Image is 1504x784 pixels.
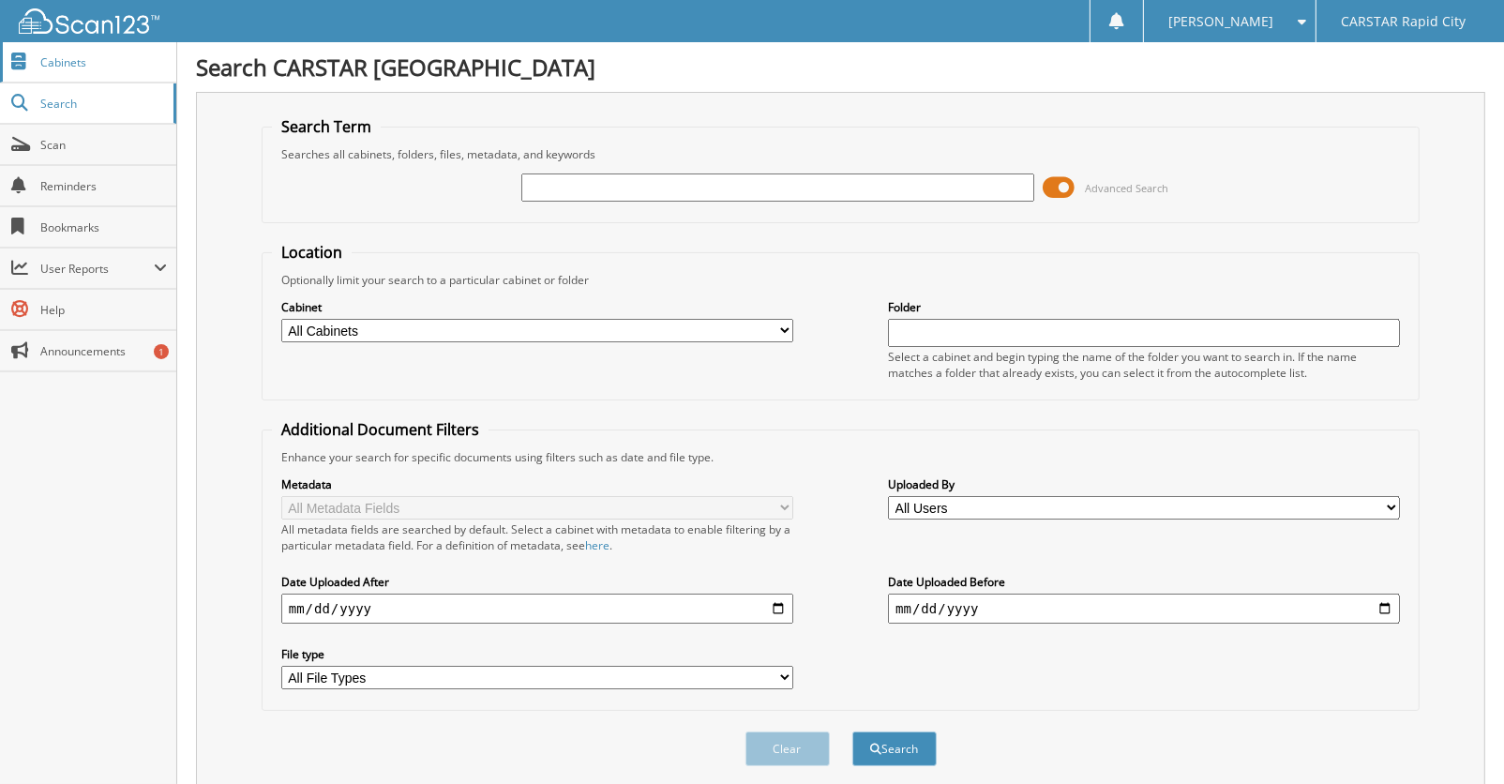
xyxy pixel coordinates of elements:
[40,219,167,235] span: Bookmarks
[888,574,1400,590] label: Date Uploaded Before
[40,54,167,70] span: Cabinets
[40,178,167,194] span: Reminders
[888,594,1400,624] input: end
[281,574,793,590] label: Date Uploaded After
[272,419,489,440] legend: Additional Document Filters
[272,116,381,137] legend: Search Term
[272,146,1410,162] div: Searches all cabinets, folders, files, metadata, and keywords
[40,343,167,359] span: Announcements
[272,242,352,263] legend: Location
[281,299,793,315] label: Cabinet
[40,302,167,318] span: Help
[19,8,159,34] img: scan123-logo-white.svg
[888,349,1400,381] div: Select a cabinet and begin typing the name of the folder you want to search in. If the name match...
[1168,16,1273,27] span: [PERSON_NAME]
[585,537,609,553] a: here
[281,521,793,553] div: All metadata fields are searched by default. Select a cabinet with metadata to enable filtering b...
[888,299,1400,315] label: Folder
[281,476,793,492] label: Metadata
[40,137,167,153] span: Scan
[272,272,1410,288] div: Optionally limit your search to a particular cabinet or folder
[281,594,793,624] input: start
[40,96,164,112] span: Search
[852,731,937,766] button: Search
[745,731,830,766] button: Clear
[281,646,793,662] label: File type
[154,344,169,359] div: 1
[196,52,1485,83] h1: Search CARSTAR [GEOGRAPHIC_DATA]
[1086,181,1169,195] span: Advanced Search
[888,476,1400,492] label: Uploaded By
[40,261,154,277] span: User Reports
[1341,16,1466,27] span: CARSTAR Rapid City
[272,449,1410,465] div: Enhance your search for specific documents using filters such as date and file type.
